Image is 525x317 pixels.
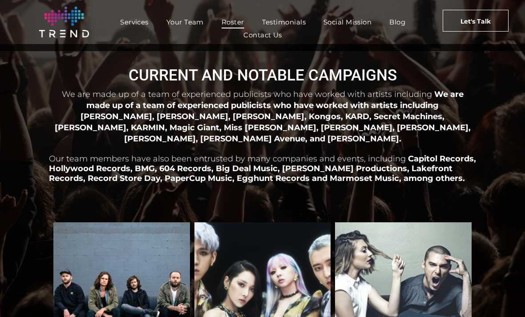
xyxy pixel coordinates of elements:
a: Social Mission [315,16,380,28]
a: Testimonials [253,16,315,28]
span: We are made up of a team of experienced publicists who have worked with artists including [PERSON... [55,89,471,143]
a: Blog [380,16,414,28]
span: Let's Talk [460,10,491,32]
img: logo [39,7,89,37]
span: CURRENT AND NOTABLE CAMPAIGNS [129,66,397,84]
span: Capitol Records, Hollywood Records, BMG, 604 Records, Big Deal Music, [PERSON_NAME] Productions, ... [49,154,476,183]
span: Our team members have also been entrusted by many companies and events, including [49,154,406,164]
span: We are made up of a team of experienced publicists who have worked with artists including [62,89,432,99]
a: Let's Talk [443,10,509,32]
a: Contact Us [234,28,291,41]
a: Roster [213,16,253,28]
a: Services [111,16,157,28]
a: Your Team [157,16,213,28]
